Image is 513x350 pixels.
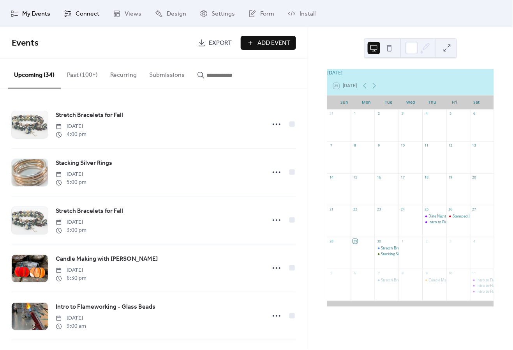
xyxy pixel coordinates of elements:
[465,95,488,110] div: Sat
[375,251,398,256] div: Stacking Silver Rings
[453,214,481,219] div: Stamped Jewelry
[375,278,398,283] div: Stretch Bracelets for Fall
[56,179,86,187] span: 5:00 pm
[429,219,490,224] div: Intro to Flameworking - Glass Beads
[470,283,494,288] div: Intro to Flameworking - Glass Beads
[353,207,358,212] div: 22
[282,3,321,24] a: Install
[56,226,86,235] span: 3:00 pm
[56,254,158,264] a: Candle Making with [PERSON_NAME]
[353,143,358,148] div: 8
[353,239,358,244] div: 29
[56,274,86,283] span: 6:30 pm
[424,143,429,148] div: 11
[472,207,477,212] div: 27
[329,111,334,116] div: 31
[329,239,334,244] div: 28
[470,278,494,283] div: Intro to Flameworking - Glass Beads
[209,39,232,48] span: Export
[56,266,86,274] span: [DATE]
[5,3,56,24] a: My Events
[446,214,470,219] div: Stamped Jewelry
[143,59,191,88] button: Submissions
[329,143,334,148] div: 7
[56,170,86,179] span: [DATE]
[423,278,446,283] div: Candle Making with Tiffany
[424,271,429,276] div: 9
[470,289,494,294] div: Intro to Flameworking - Glass Beads
[472,175,477,180] div: 20
[329,175,334,180] div: 14
[329,207,334,212] div: 21
[400,271,405,276] div: 8
[56,110,123,120] a: Stretch Bracelets for Fall
[167,9,186,19] span: Design
[356,95,378,110] div: Mon
[423,219,446,224] div: Intro to Flameworking - Glass Beads
[61,59,104,88] button: Past (100+)
[423,214,446,219] div: Date Night - Rekindle Your Flame
[192,36,238,50] a: Export
[424,239,429,244] div: 2
[400,143,405,148] div: 10
[400,239,405,244] div: 1
[22,9,50,19] span: My Events
[243,3,280,24] a: Form
[329,271,334,276] div: 5
[300,9,316,19] span: Install
[107,3,147,24] a: Views
[424,111,429,116] div: 4
[377,271,381,276] div: 7
[56,122,86,131] span: [DATE]
[472,271,477,276] div: 11
[421,95,444,110] div: Thu
[56,218,86,226] span: [DATE]
[56,322,86,331] span: 9:00 am
[56,111,123,120] span: Stretch Bracelets for Fall
[448,207,453,212] div: 26
[149,3,192,24] a: Design
[257,39,290,48] span: Add Event
[381,246,422,251] div: Stretch Bracelets for Fall
[375,246,398,251] div: Stretch Bracelets for Fall
[56,302,155,312] a: Intro to Flameworking - Glass Beads
[377,95,400,110] div: Tue
[377,175,381,180] div: 16
[56,302,155,312] span: Intro to Flameworking - Glass Beads
[448,239,453,244] div: 3
[377,111,381,116] div: 2
[333,95,356,110] div: Sun
[472,143,477,148] div: 13
[448,143,453,148] div: 12
[260,9,274,19] span: Form
[353,271,358,276] div: 6
[76,9,99,19] span: Connect
[353,175,358,180] div: 15
[448,111,453,116] div: 5
[327,69,494,76] div: [DATE]
[448,271,453,276] div: 10
[194,3,241,24] a: Settings
[429,214,483,219] div: Date Night - Rekindle Your Flame
[400,111,405,116] div: 3
[241,36,296,50] button: Add Event
[8,59,61,88] button: Upcoming (34)
[381,251,415,256] div: Stacking Silver Rings
[429,278,491,283] div: Candle Making with [PERSON_NAME]
[56,206,123,216] a: Stretch Bracelets for Fall
[56,158,112,168] a: Stacking Silver Rings
[58,3,105,24] a: Connect
[56,131,86,139] span: 4:00 pm
[400,207,405,212] div: 24
[104,59,143,88] button: Recurring
[381,278,422,283] div: Stretch Bracelets for Fall
[400,175,405,180] div: 17
[400,95,422,110] div: Wed
[377,207,381,212] div: 23
[377,239,381,244] div: 30
[12,35,39,52] span: Events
